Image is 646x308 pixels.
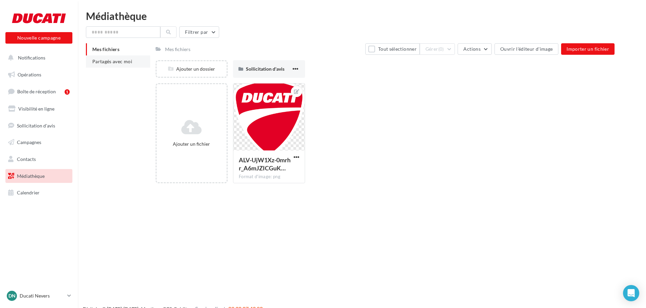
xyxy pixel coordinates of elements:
[92,46,119,52] span: Mes fichiers
[420,43,455,55] button: Gérer(0)
[17,190,40,195] span: Calendrier
[5,289,72,302] a: DN Ducati Nevers
[4,152,74,166] a: Contacts
[438,46,444,52] span: (0)
[17,122,55,128] span: Sollicitation d'avis
[463,46,480,52] span: Actions
[4,135,74,149] a: Campagnes
[239,174,299,180] div: Format d'image: png
[5,32,72,44] button: Nouvelle campagne
[159,141,224,147] div: Ajouter un fichier
[246,66,284,72] span: Sollicitation d'avis
[4,51,71,65] button: Notifications
[18,72,41,77] span: Opérations
[4,84,74,99] a: Boîte de réception1
[17,173,45,179] span: Médiathèque
[458,43,491,55] button: Actions
[239,156,291,172] span: ALV-UjW1Xz-0mrhr_A6mJZICGuKnjZXpAR7GNkF6tsqzklJnai67MT0
[92,58,132,64] span: Partagés avec moi
[18,106,54,112] span: Visibilité en ligne
[4,102,74,116] a: Visibilité en ligne
[86,11,638,21] div: Médiathèque
[17,139,41,145] span: Campagnes
[165,46,190,53] div: Mes fichiers
[17,156,36,162] span: Contacts
[4,186,74,200] a: Calendrier
[65,89,70,95] div: 1
[494,43,558,55] button: Ouvrir l'éditeur d'image
[623,285,639,301] div: Open Intercom Messenger
[365,43,419,55] button: Tout sélectionner
[20,292,65,299] p: Ducati Nevers
[17,89,56,94] span: Boîte de réception
[4,119,74,133] a: Sollicitation d'avis
[8,292,16,299] span: DN
[561,43,615,55] button: Importer un fichier
[179,26,219,38] button: Filtrer par
[567,46,609,52] span: Importer un fichier
[157,66,227,72] div: Ajouter un dossier
[18,55,45,61] span: Notifications
[4,68,74,82] a: Opérations
[4,169,74,183] a: Médiathèque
